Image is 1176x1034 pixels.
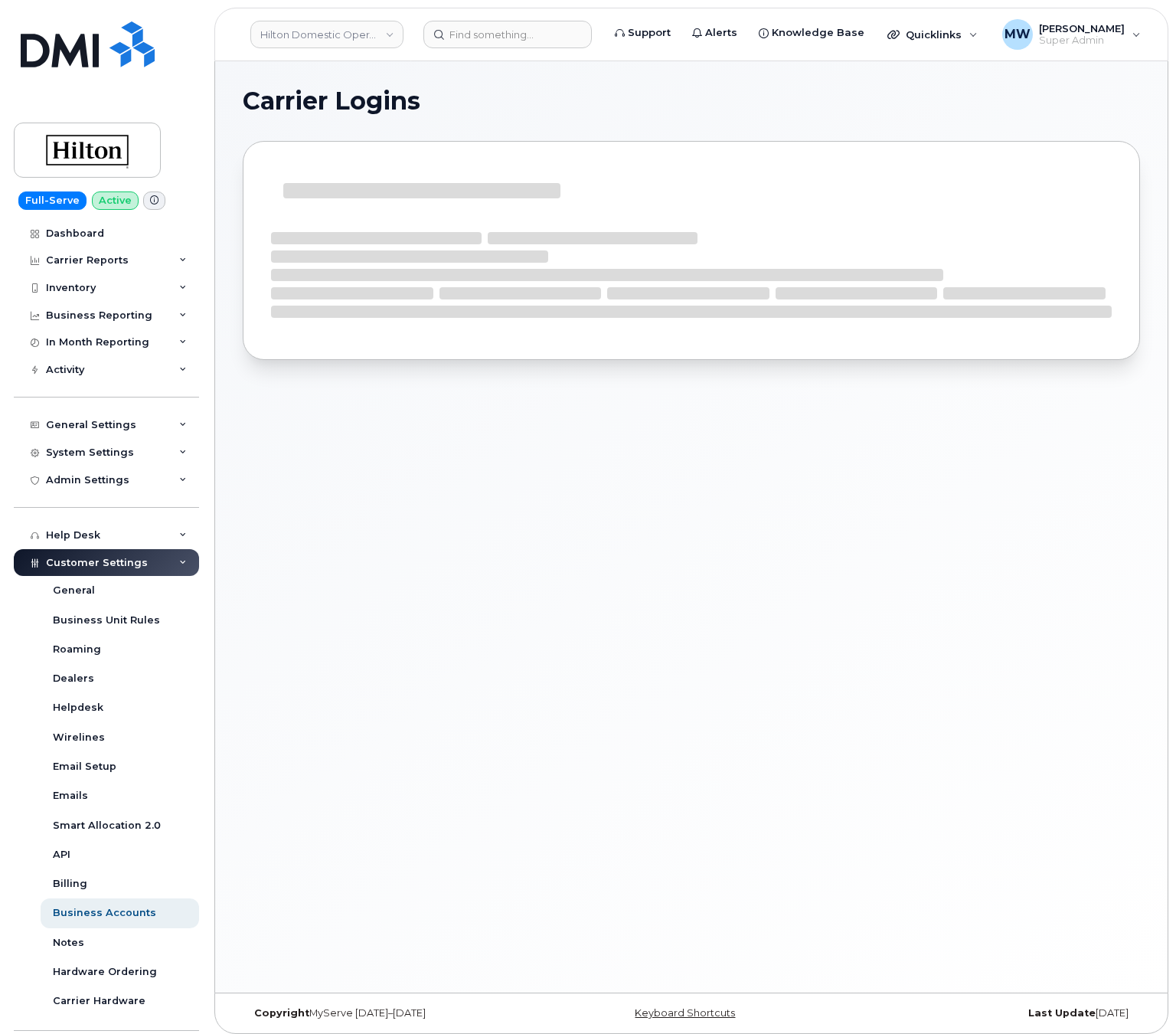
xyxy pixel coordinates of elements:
a: Keyboard Shortcuts [635,1007,735,1019]
strong: Last Update [1028,1007,1096,1019]
div: MyServe [DATE]–[DATE] [243,1007,542,1019]
div: [DATE] [841,1007,1140,1019]
span: Carrier Logins [243,90,420,113]
strong: Copyright [254,1007,309,1019]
